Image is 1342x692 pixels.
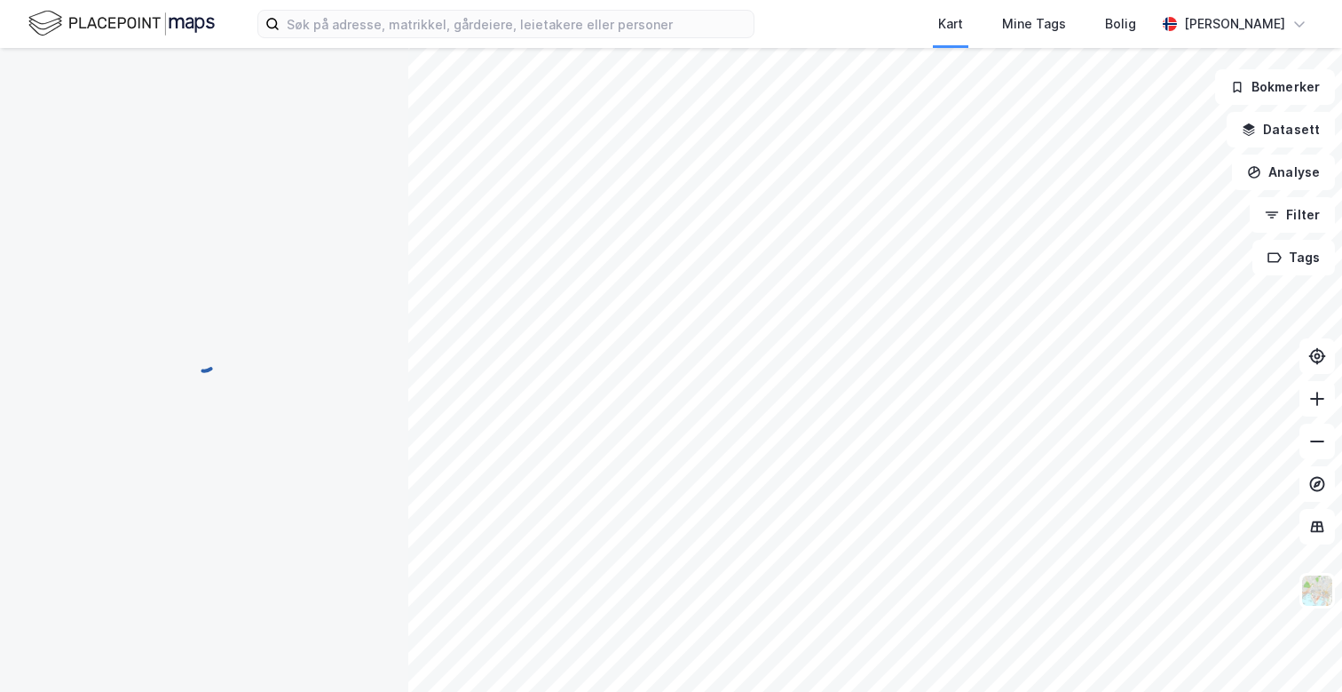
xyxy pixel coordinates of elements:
div: Mine Tags [1002,13,1066,35]
img: spinner.a6d8c91a73a9ac5275cf975e30b51cfb.svg [190,346,218,374]
div: [PERSON_NAME] [1184,13,1285,35]
img: logo.f888ab2527a4732fd821a326f86c7f29.svg [28,8,215,39]
button: Analyse [1232,155,1335,190]
button: Bokmerker [1215,69,1335,105]
img: Z [1300,574,1334,608]
iframe: Chat Widget [1253,607,1342,692]
button: Tags [1252,240,1335,275]
button: Filter [1250,197,1335,233]
div: Kontrollprogram for chat [1253,607,1342,692]
input: Søk på adresse, matrikkel, gårdeiere, leietakere eller personer [280,11,754,37]
button: Datasett [1227,112,1335,147]
div: Bolig [1105,13,1136,35]
div: Kart [938,13,963,35]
